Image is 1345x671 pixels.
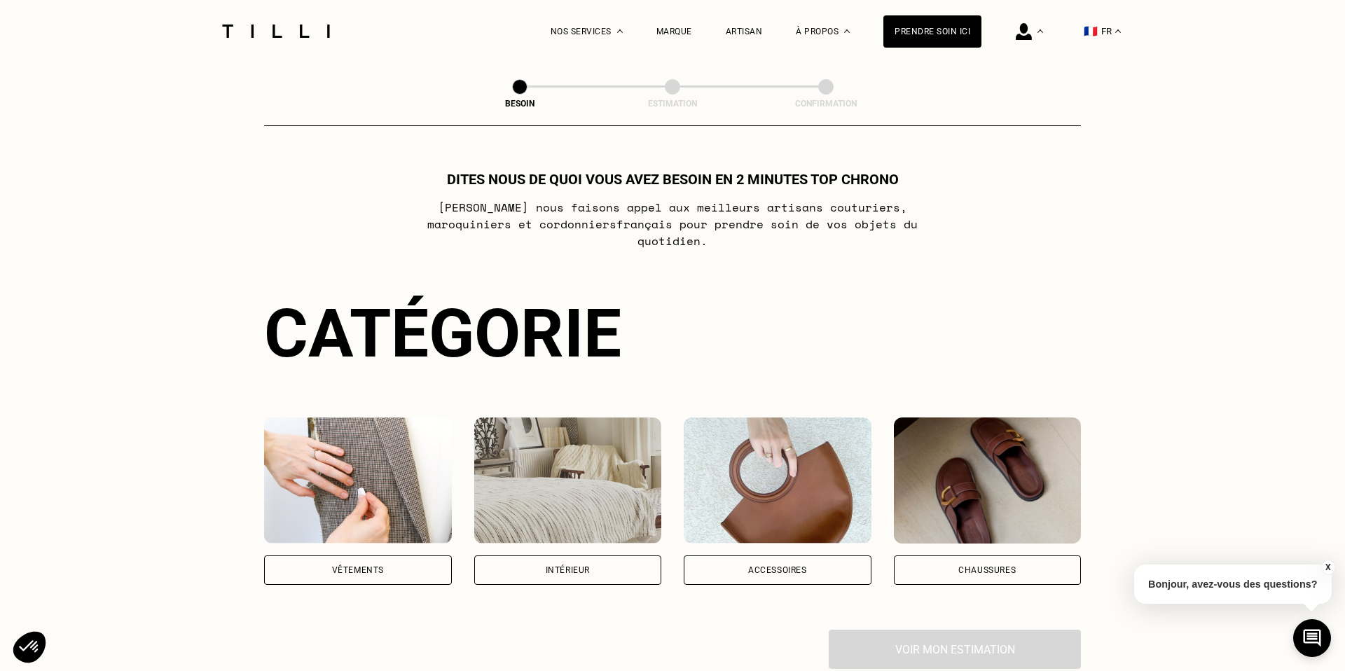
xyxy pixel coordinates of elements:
[217,25,335,38] img: Logo du service de couturière Tilli
[656,27,692,36] a: Marque
[395,199,951,249] p: [PERSON_NAME] nous faisons appel aux meilleurs artisans couturiers , maroquiniers et cordonniers ...
[844,29,850,33] img: Menu déroulant à propos
[958,566,1016,574] div: Chaussures
[684,417,871,544] img: Accessoires
[894,417,1082,544] img: Chaussures
[602,99,743,109] div: Estimation
[883,15,981,48] a: Prendre soin ici
[726,27,763,36] a: Artisan
[1134,565,1332,604] p: Bonjour, avez-vous des questions?
[1037,29,1043,33] img: Menu déroulant
[546,566,590,574] div: Intérieur
[617,29,623,33] img: Menu déroulant
[756,99,896,109] div: Confirmation
[450,99,590,109] div: Besoin
[1115,29,1121,33] img: menu déroulant
[264,417,452,544] img: Vêtements
[264,294,1081,373] div: Catégorie
[447,171,899,188] h1: Dites nous de quoi vous avez besoin en 2 minutes top chrono
[332,566,384,574] div: Vêtements
[748,566,807,574] div: Accessoires
[1320,560,1334,575] button: X
[1084,25,1098,38] span: 🇫🇷
[1016,23,1032,40] img: icône connexion
[474,417,662,544] img: Intérieur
